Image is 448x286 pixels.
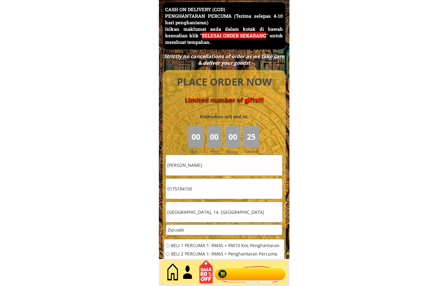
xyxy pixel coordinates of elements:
[190,148,206,154] h3: Day
[210,148,224,154] h3: Hour
[202,32,266,39] span: SELESAI ORDER SEKARANG
[226,149,240,155] h3: Minute
[171,252,280,256] span: BELI 2 PERCUMA 1: RM65 + Penghantaran Percuma
[245,148,261,154] h3: Second
[189,113,259,120] h3: Promotion will end in:
[166,202,282,222] input: Alamat
[166,155,282,175] input: Nama
[170,75,279,89] h4: PLACE ORDER NOW
[166,179,282,199] input: Telefon
[165,6,283,45] h3: CASH ON DELIVERY (COD) PENGHANTARAN PERCUMA (Terima selepas 4-10 hari penghantaran) Isikan maklum...
[166,225,282,235] input: Zipcode
[171,243,280,248] span: BELI 1 PERCUMA 1: RM45 + RM10 Kos Penghantaran
[170,96,279,104] h4: Limited number of gifts!!!
[162,53,286,66] div: Strictly no cancellations of order as we take care & deliver your goods!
